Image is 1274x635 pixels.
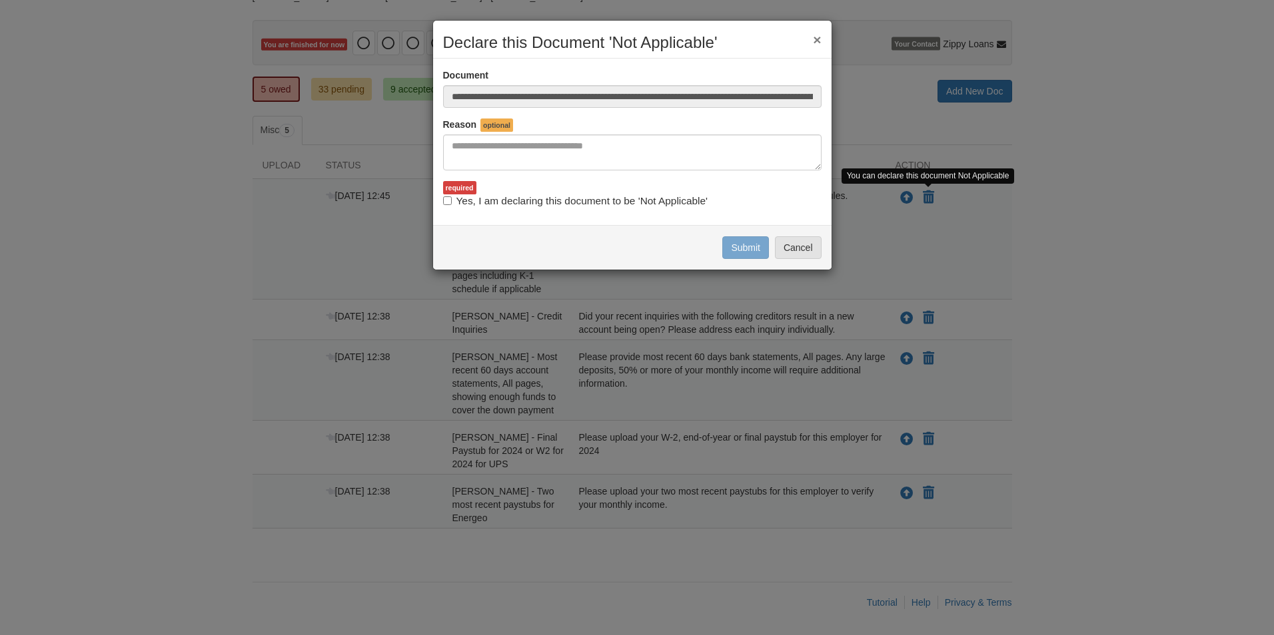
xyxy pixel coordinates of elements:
[443,181,476,194] div: required
[480,118,513,132] span: optional
[443,34,822,51] h2: Declare this Document 'Not Applicable'
[443,194,708,208] label: Yes, I am declaring this document to be 'Not Applicable'
[443,134,822,170] textarea: Reasons Why
[813,33,821,47] button: ×
[443,85,822,108] input: Doc Name
[842,168,1015,184] div: You can declare this document Not Applicable
[443,69,488,82] label: Document
[443,118,477,131] label: Reason
[722,236,769,259] button: Submit
[775,236,822,259] button: Cancel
